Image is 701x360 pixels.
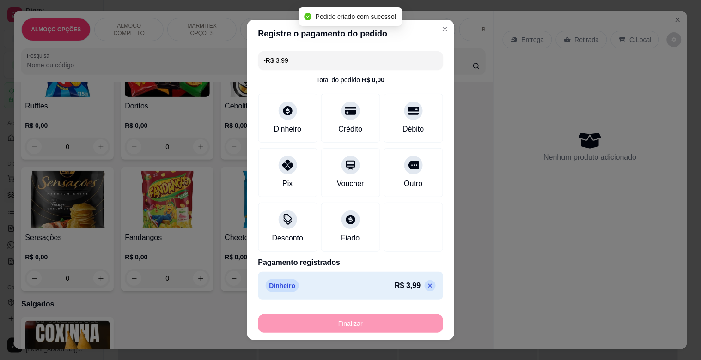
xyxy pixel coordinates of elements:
span: check-circle [305,13,312,20]
button: Close [438,22,452,36]
div: Crédito [339,124,363,135]
div: Total do pedido [316,75,384,84]
div: Débito [402,124,424,135]
div: Dinheiro [274,124,302,135]
input: Ex.: hambúrguer de cordeiro [264,51,438,70]
span: Pedido criado com sucesso! [316,13,396,20]
p: R$ 3,99 [395,280,421,291]
p: Dinheiro [266,279,299,292]
header: Registre o pagamento do pedido [247,20,454,48]
div: Desconto [272,233,304,244]
p: Pagamento registrados [258,257,443,268]
div: Outro [404,178,422,189]
div: Pix [282,178,293,189]
div: Fiado [341,233,360,244]
div: R$ 0,00 [362,75,384,84]
div: Voucher [337,178,364,189]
